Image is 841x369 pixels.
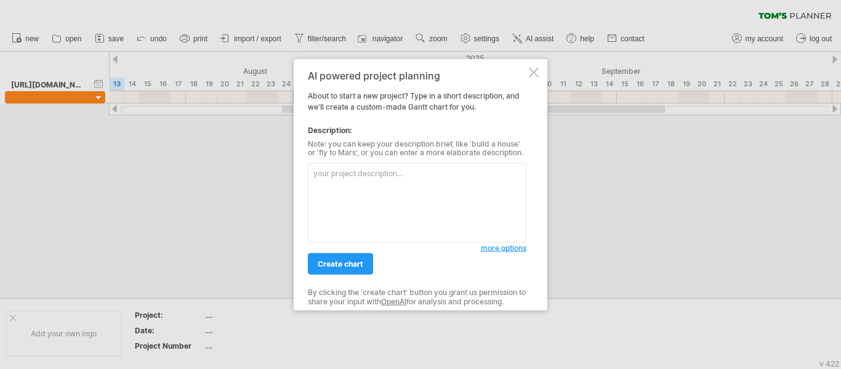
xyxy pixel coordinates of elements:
[481,243,526,253] span: more options
[308,288,526,306] div: By clicking the 'create chart' button you grant us permission to share your input with for analys...
[308,253,373,275] a: create chart
[308,70,526,81] div: AI powered project planning
[308,124,526,136] div: Description:
[381,296,406,306] a: OpenAI
[308,139,526,157] div: Note: you can keep your description brief, like 'build a house' or 'fly to Mars', or you can ente...
[318,259,363,269] span: create chart
[481,243,526,254] a: more options
[308,70,526,299] div: About to start a new project? Type in a short description, and we'll create a custom-made Gantt c...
